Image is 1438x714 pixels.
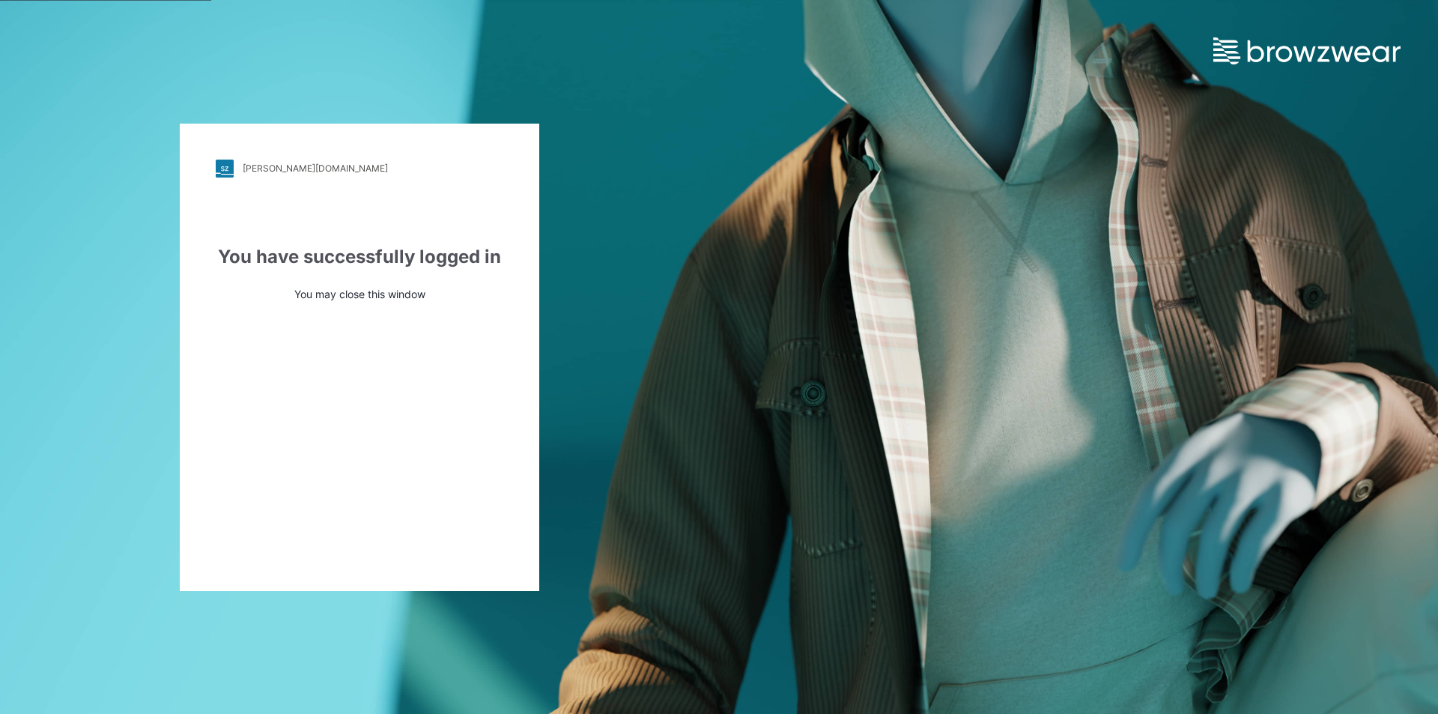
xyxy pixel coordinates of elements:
[1213,37,1401,64] img: browzwear-logo.e42bd6dac1945053ebaf764b6aa21510.svg
[243,163,388,174] div: [PERSON_NAME][DOMAIN_NAME]
[216,160,503,178] a: [PERSON_NAME][DOMAIN_NAME]
[216,160,234,178] img: stylezone-logo.562084cfcfab977791bfbf7441f1a819.svg
[216,243,503,270] div: You have successfully logged in
[216,286,503,302] p: You may close this window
